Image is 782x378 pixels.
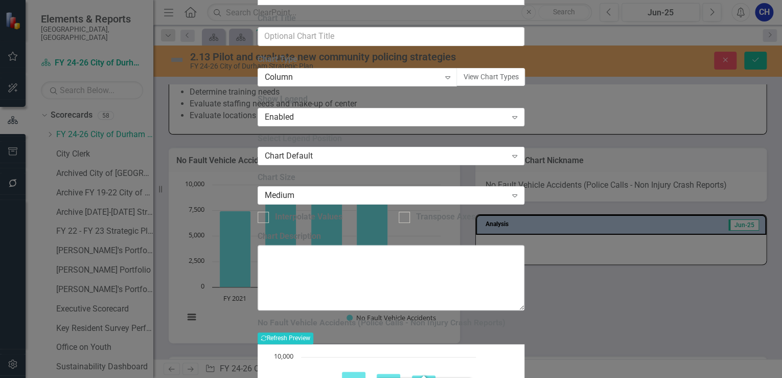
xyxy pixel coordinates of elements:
[274,351,293,361] text: 10,000
[275,211,342,223] div: Interpolate Values
[258,332,313,344] button: Refresh Preview
[258,27,525,46] input: Optional Chart Title
[258,318,525,327] h3: No Fault Vehicle Accidents (Police Calls - Non Injury Crash Reports)
[258,231,525,242] label: Chart Description
[258,133,525,145] label: Select Legend Position
[258,54,525,65] label: Chart Type
[265,190,507,202] div: Medium
[265,71,440,83] div: Column
[258,13,525,25] label: Chart Title
[416,211,475,223] div: Transpose Axes
[258,172,525,184] label: Chart Size
[258,94,525,105] label: Show Legend
[265,111,507,123] div: Enabled
[456,68,525,86] button: View Chart Types
[265,150,507,162] div: Chart Default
